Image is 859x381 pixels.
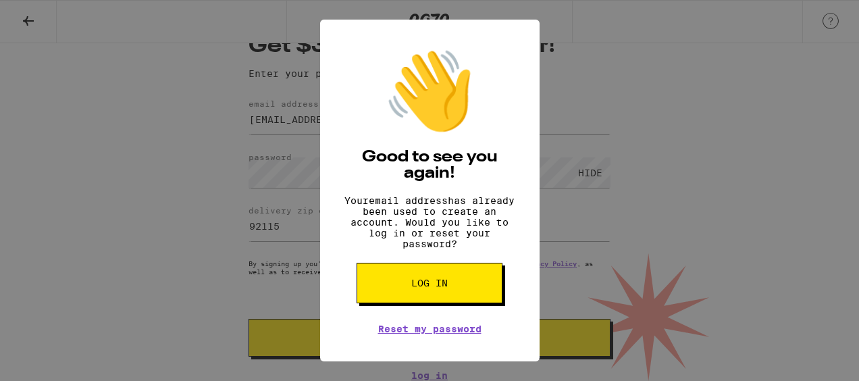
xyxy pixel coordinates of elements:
h2: Good to see you again! [340,149,519,182]
span: Log in [411,278,448,288]
a: Reset my password [378,324,481,334]
p: Your email address has already been used to create an account. Would you like to log in or reset ... [340,195,519,249]
button: Log in [357,263,502,303]
div: 👋 [382,47,477,136]
span: Hi. Need any help? [8,9,97,20]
